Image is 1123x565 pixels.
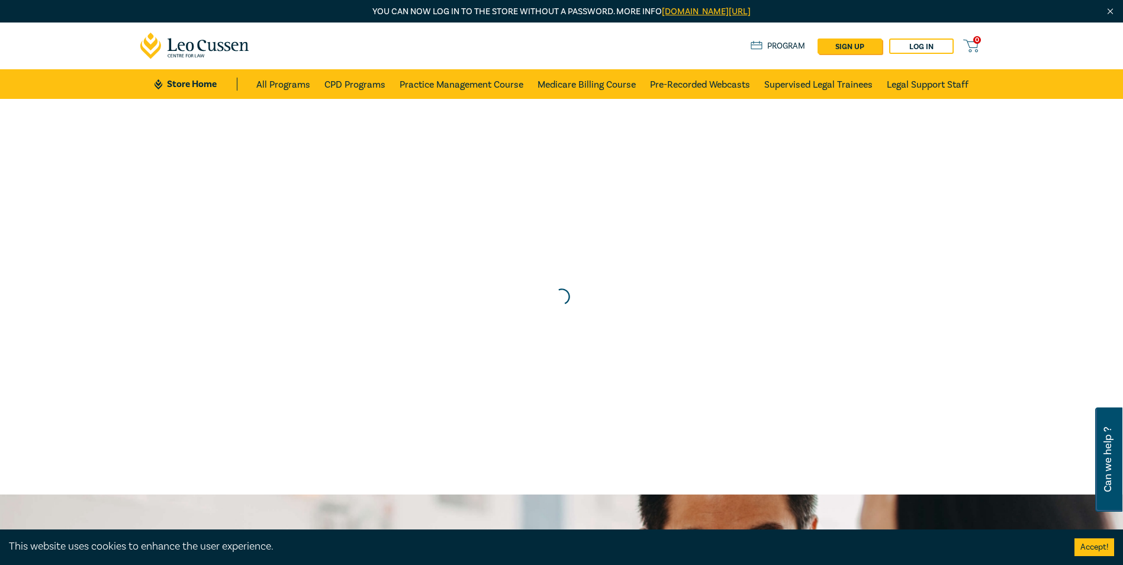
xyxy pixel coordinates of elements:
[1105,7,1115,17] img: Close
[538,69,636,99] a: Medicare Billing Course
[764,69,873,99] a: Supervised Legal Trainees
[889,38,954,54] a: Log in
[400,69,523,99] a: Practice Management Course
[324,69,385,99] a: CPD Programs
[9,539,1057,554] div: This website uses cookies to enhance the user experience.
[1074,538,1114,556] button: Accept cookies
[140,5,983,18] p: You can now log in to the store without a password. More info
[887,69,968,99] a: Legal Support Staff
[662,6,751,17] a: [DOMAIN_NAME][URL]
[818,38,882,54] a: sign up
[973,36,981,44] span: 0
[1102,415,1114,505] span: Can we help ?
[751,40,806,53] a: Program
[256,69,310,99] a: All Programs
[155,78,237,91] a: Store Home
[650,69,750,99] a: Pre-Recorded Webcasts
